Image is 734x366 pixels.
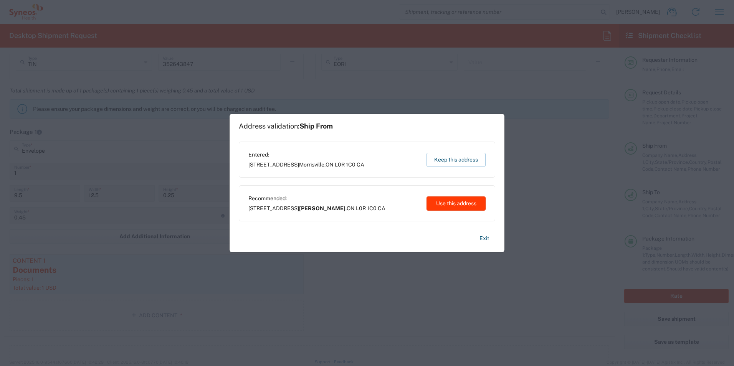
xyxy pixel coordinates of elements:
[473,232,495,245] button: Exit
[378,205,385,211] span: CA
[299,122,333,130] span: Ship From
[427,196,486,211] button: Use this address
[356,205,377,211] span: L0R 1C0
[299,162,324,168] span: Morrisville
[299,205,346,211] span: [PERSON_NAME]
[248,161,364,168] span: [STREET_ADDRESS] ,
[248,151,364,158] span: Entered:
[239,122,333,130] h1: Address validation:
[357,162,364,168] span: CA
[326,162,334,168] span: ON
[335,162,355,168] span: L0R 1C0
[347,205,355,211] span: ON
[248,195,385,202] span: Recommended:
[427,153,486,167] button: Keep this address
[248,205,385,212] span: [STREET_ADDRESS] ,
